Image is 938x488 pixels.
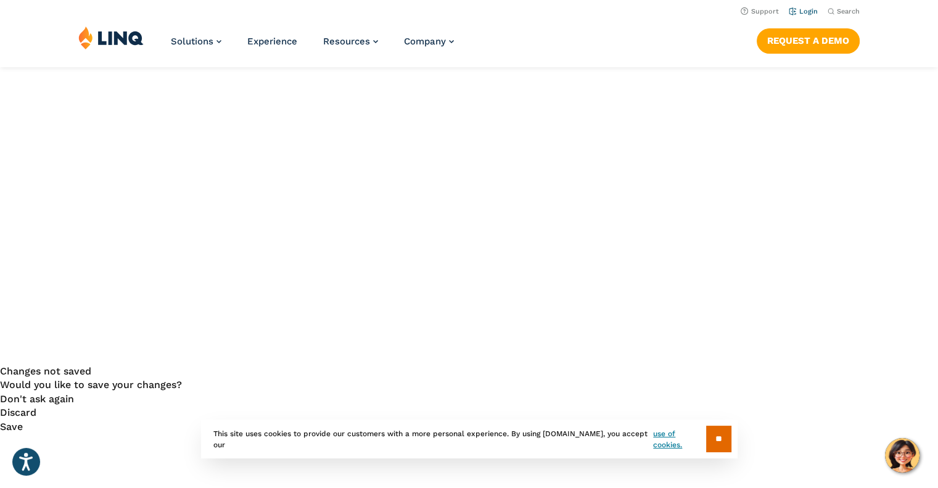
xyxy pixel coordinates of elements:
[323,36,378,47] a: Resources
[171,36,221,47] a: Solutions
[653,428,706,450] a: use of cookies.
[171,26,454,67] nav: Primary Navigation
[757,26,860,53] nav: Button Navigation
[201,420,738,458] div: This site uses cookies to provide our customers with a more personal experience. By using [DOMAIN...
[247,36,297,47] a: Experience
[828,7,860,16] button: Open Search Bar
[757,28,860,53] a: Request a Demo
[323,36,370,47] span: Resources
[404,36,446,47] span: Company
[404,36,454,47] a: Company
[171,36,213,47] span: Solutions
[885,438,919,473] button: Hello, have a question? Let’s chat.
[837,7,860,15] span: Search
[78,26,144,49] img: LINQ | K‑12 Software
[789,7,818,15] a: Login
[741,7,779,15] a: Support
